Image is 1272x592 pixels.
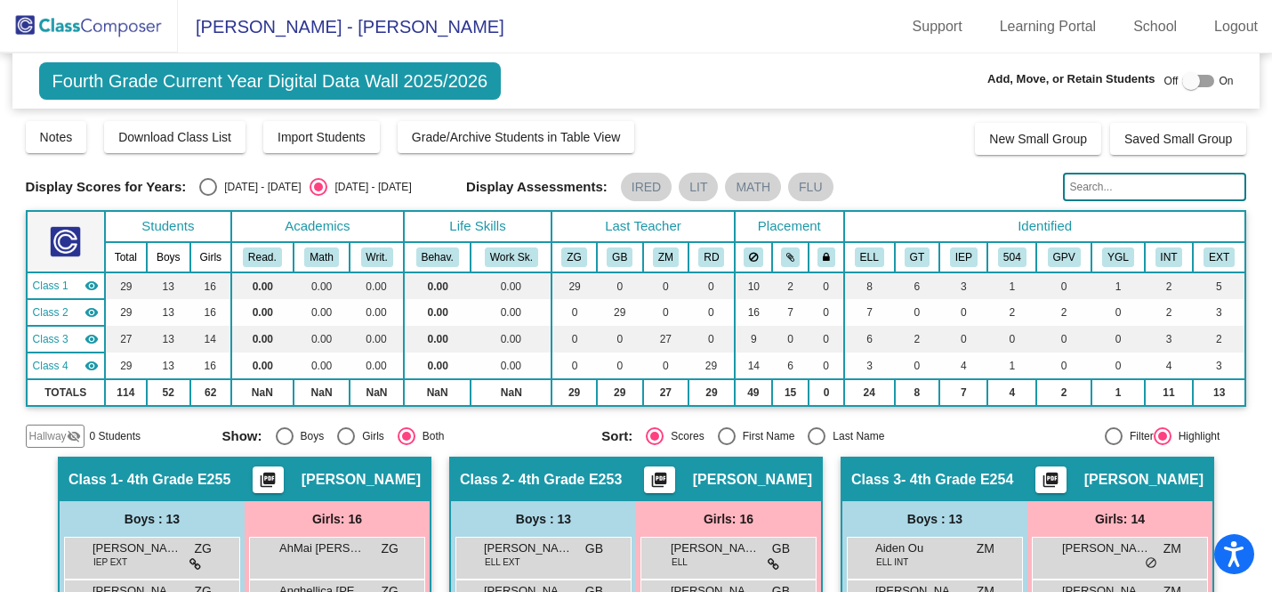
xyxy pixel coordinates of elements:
[147,272,190,299] td: 13
[190,272,231,299] td: 16
[118,130,231,144] span: Download Class List
[39,62,502,100] span: Fourth Grade Current Year Digital Data Wall 2025/2026
[939,379,987,406] td: 7
[901,471,1013,489] span: - 4th Grade E254
[809,326,844,353] td: 0
[643,326,689,353] td: 27
[350,379,404,406] td: NaN
[987,326,1036,353] td: 0
[998,247,1026,267] button: 504
[1145,326,1193,353] td: 3
[895,242,940,272] th: Gifted and Talented
[1204,247,1235,267] button: EXT
[279,539,368,557] span: AhMai [PERSON_NAME]
[294,428,325,444] div: Boys
[1048,247,1081,267] button: GPV
[585,539,603,558] span: GB
[679,173,718,201] mat-chip: LIT
[939,299,987,326] td: 0
[939,242,987,272] th: Individualized Education Plan
[597,272,643,299] td: 0
[772,379,809,406] td: 15
[597,353,643,379] td: 0
[1040,471,1061,496] mat-icon: picture_as_pdf
[643,353,689,379] td: 0
[1145,379,1193,406] td: 11
[294,299,350,326] td: 0.00
[1119,12,1191,41] a: School
[231,211,404,242] th: Academics
[1171,428,1220,444] div: Highlight
[484,539,573,557] span: [PERSON_NAME]
[60,501,245,537] div: Boys : 13
[725,173,781,201] mat-chip: MATH
[844,242,895,272] th: English Language Learner
[688,353,735,379] td: 29
[147,379,190,406] td: 52
[1163,539,1181,558] span: ZM
[231,326,294,353] td: 0.00
[597,379,643,406] td: 29
[688,379,735,406] td: 29
[905,247,930,267] button: GT
[688,272,735,299] td: 0
[987,272,1036,299] td: 1
[1155,247,1183,267] button: INT
[350,272,404,299] td: 0.00
[735,242,772,272] th: Keep away students
[190,242,231,272] th: Girls
[950,247,978,267] button: IEP
[688,242,735,272] th: Raeja Dimery
[178,12,504,41] span: [PERSON_NAME] - [PERSON_NAME]
[671,539,760,557] span: [PERSON_NAME]
[551,211,734,242] th: Last Teacher
[302,471,421,489] span: [PERSON_NAME]
[772,326,809,353] td: 0
[875,539,964,557] span: Aiden Ou
[1193,379,1245,406] td: 13
[350,326,404,353] td: 0.00
[451,501,636,537] div: Boys : 13
[190,299,231,326] td: 16
[105,299,147,326] td: 29
[190,379,231,406] td: 62
[597,242,643,272] th: Gagan Birk
[698,247,724,267] button: RD
[1035,466,1067,493] button: Print Students Details
[643,299,689,326] td: 0
[842,501,1027,537] div: Boys : 13
[471,272,551,299] td: 0.00
[245,501,430,537] div: Girls: 16
[1123,428,1154,444] div: Filter
[643,379,689,406] td: 27
[643,242,689,272] th: Zachary Muilenburg
[104,121,246,153] button: Download Class List
[90,428,141,444] span: 0 Students
[987,242,1036,272] th: 504 Plan
[404,326,471,353] td: 0.00
[607,247,632,267] button: GB
[294,272,350,299] td: 0.00
[644,466,675,493] button: Print Students Details
[895,379,940,406] td: 8
[147,353,190,379] td: 13
[1164,73,1179,89] span: Off
[304,247,338,267] button: Math
[33,331,68,347] span: Class 3
[844,299,895,326] td: 7
[898,12,977,41] a: Support
[1200,12,1272,41] a: Logout
[231,272,294,299] td: 0.00
[471,326,551,353] td: 0.00
[1193,353,1245,379] td: 3
[986,12,1111,41] a: Learning Portal
[688,299,735,326] td: 0
[989,132,1087,146] span: New Small Group
[987,353,1036,379] td: 1
[1145,353,1193,379] td: 4
[1193,299,1245,326] td: 3
[222,428,262,444] span: Show:
[105,242,147,272] th: Total
[26,121,87,153] button: Notes
[398,121,635,153] button: Grade/Archive Students in Table View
